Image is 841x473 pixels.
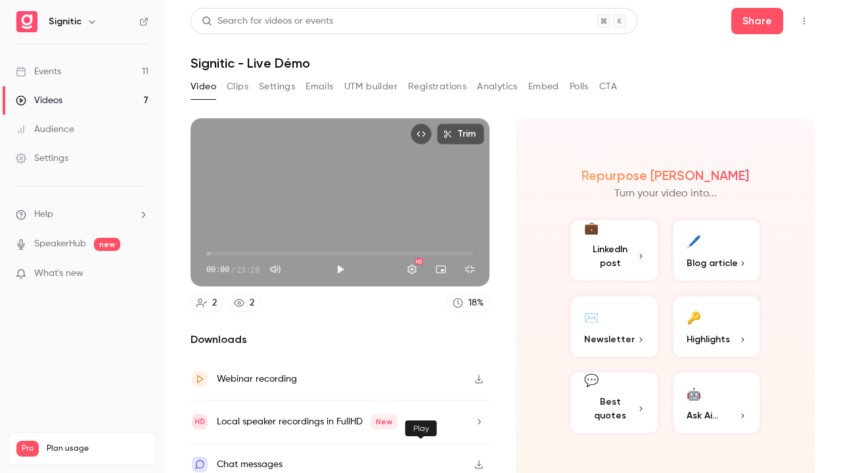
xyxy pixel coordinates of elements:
[568,217,660,283] button: 💼LinkedIn post
[568,294,660,359] button: ✉️Newsletter
[217,457,283,472] div: Chat messages
[34,237,86,251] a: SpeakerHub
[399,256,425,282] button: Settings
[687,383,701,403] div: 🤖
[599,76,617,97] button: CTA
[16,94,62,107] div: Videos
[217,414,398,430] div: Local speaker recordings in FullHD
[687,231,701,251] div: 🖊️
[250,296,254,310] div: 2
[584,219,599,237] div: 💼
[468,296,484,310] div: 18 %
[671,370,763,436] button: 🤖Ask Ai...
[584,307,599,327] div: ✉️
[47,443,148,454] span: Plan usage
[327,256,353,282] button: Play
[227,76,248,97] button: Clips
[731,8,783,34] button: Share
[671,294,763,359] button: 🔑Highlights
[191,76,216,97] button: Video
[94,238,120,251] span: new
[568,370,660,436] button: 💬Best quotes
[584,372,599,390] div: 💬
[202,14,333,28] div: Search for videos or events
[259,76,295,97] button: Settings
[217,371,297,387] div: Webinar recording
[16,208,148,221] li: help-dropdown-opener
[206,263,229,275] span: 00:00
[306,76,333,97] button: Emails
[614,186,717,202] p: Turn your video into...
[437,124,484,145] button: Trim
[212,296,217,310] div: 2
[687,332,730,346] span: Highlights
[584,332,635,346] span: Newsletter
[405,420,437,436] div: Play
[34,267,83,281] span: What's new
[671,217,763,283] button: 🖊️Blog article
[191,55,815,71] h1: Signitic - Live Démo
[687,409,718,422] span: Ask Ai...
[206,263,260,275] div: 00:00
[584,242,637,270] span: LinkedIn post
[191,332,489,348] h2: Downloads
[477,76,518,97] button: Analytics
[570,76,589,97] button: Polls
[191,294,223,312] a: 2
[16,65,61,78] div: Events
[687,256,738,270] span: Blog article
[447,294,489,312] a: 18%
[584,395,637,422] span: Best quotes
[415,258,423,265] div: HD
[34,208,53,221] span: Help
[16,11,37,32] img: Signitic
[237,263,260,275] span: 23:28
[408,76,466,97] button: Registrations
[16,123,74,136] div: Audience
[16,441,39,457] span: Pro
[231,263,235,275] span: /
[794,11,815,32] button: Top Bar Actions
[228,294,260,312] a: 2
[371,414,398,430] span: New
[457,256,483,282] button: Exit full screen
[49,15,81,28] h6: Signitic
[528,76,559,97] button: Embed
[428,256,454,282] button: Turn on miniplayer
[262,256,288,282] button: Mute
[411,124,432,145] button: Embed video
[16,152,68,165] div: Settings
[344,76,398,97] button: UTM builder
[581,168,749,183] h2: Repurpose [PERSON_NAME]
[687,307,701,327] div: 🔑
